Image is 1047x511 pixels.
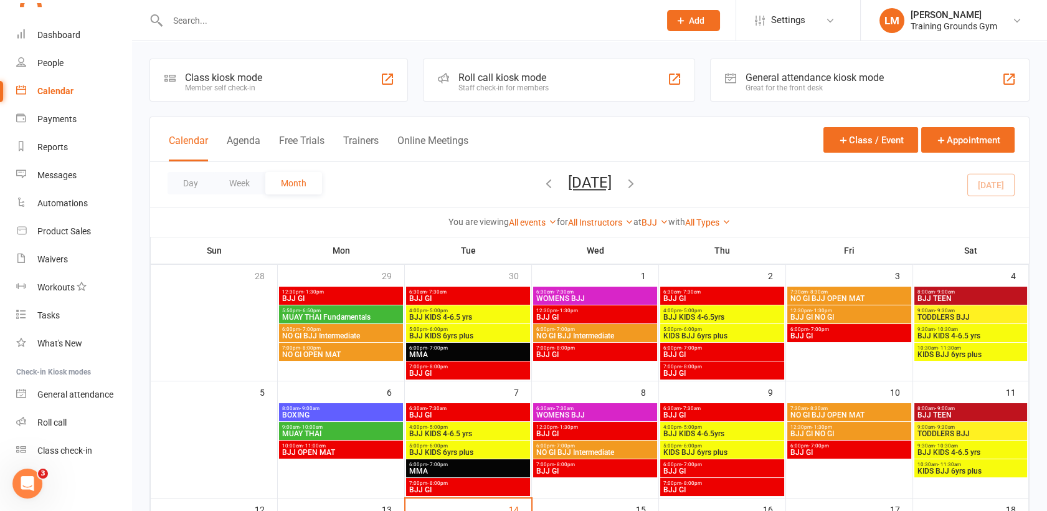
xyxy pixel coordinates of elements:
[60,16,155,28] p: The team can also help
[554,327,575,332] span: - 7:00pm
[895,265,912,285] div: 3
[681,364,702,370] span: - 8:00pm
[278,237,405,264] th: Mon
[663,327,782,332] span: 5:00pm
[663,406,782,411] span: 6:30am
[16,274,131,302] a: Workouts
[300,406,320,411] span: - 9:00am
[812,424,832,430] span: - 1:30pm
[790,308,909,313] span: 12:30pm
[917,430,1025,437] span: TODDLERS BJJ
[282,351,400,358] span: NO GI OPEN MAT
[409,486,528,494] span: BJJ GI
[935,308,955,313] span: - 9:30am
[790,406,909,411] span: 7:30am
[37,86,73,96] div: Calendar
[19,408,29,418] button: Upload attachment
[663,370,782,377] span: BJJ GI
[16,161,131,189] a: Messages
[303,443,326,449] span: - 11:00am
[427,480,448,486] span: - 8:00pm
[808,327,829,332] span: - 7:00pm
[16,302,131,330] a: Tasks
[663,308,782,313] span: 4:00pm
[185,84,262,92] div: Member self check-in
[409,462,528,467] span: 6:00pm
[409,424,528,430] span: 4:00pm
[37,446,92,456] div: Class check-in
[10,197,239,451] div: You can create and save email templates for manual sending through our bulk messaging system. Go ...
[935,443,958,449] span: - 10:30am
[409,364,528,370] span: 7:00pm
[409,327,528,332] span: 5:00pm
[663,424,782,430] span: 4:00pm
[879,8,904,33] div: LM
[397,135,468,161] button: Online Meetings
[536,295,655,302] span: WOMENS BJJ
[790,424,909,430] span: 12:30pm
[681,345,702,351] span: - 7:00pm
[554,462,575,467] span: - 8:00pm
[16,21,131,49] a: Dashboard
[663,480,782,486] span: 7:00pm
[790,327,909,332] span: 6:00pm
[37,30,80,40] div: Dashboard
[214,403,234,423] button: Send a message…
[16,217,131,246] a: Product Sales
[663,332,782,340] span: KIDS BJJ 6yrs plus
[641,265,658,285] div: 1
[911,9,997,21] div: [PERSON_NAME]
[282,430,400,437] span: MUAY THAI
[663,364,782,370] span: 7:00pm
[409,289,528,295] span: 6:30am
[427,327,448,332] span: - 6:00pm
[409,449,528,456] span: BJJ KIDS 6yrs plus
[536,406,655,411] span: 6:30am
[265,172,322,194] button: Month
[917,462,1025,467] span: 10:30am
[917,295,1025,302] span: BJJ TEEN
[536,411,655,419] span: WOMENS BJJ
[536,443,655,449] span: 6:00pm
[663,411,782,419] span: BJJ GI
[214,172,265,194] button: Week
[37,142,68,152] div: Reports
[409,430,528,437] span: BJJ KIDS 4-6.5 yrs
[282,332,400,340] span: NO GI BJJ Intermediate
[8,5,32,29] button: go back
[790,332,909,340] span: BJJ GI
[554,345,575,351] span: - 8:00pm
[387,381,404,402] div: 6
[16,133,131,161] a: Reports
[532,237,659,264] th: Wed
[409,332,528,340] span: BJJ KIDS 6yrs plus
[279,135,325,161] button: Free Trials
[689,16,704,26] span: Add
[300,424,323,430] span: - 10:00am
[427,289,447,295] span: - 7:30am
[808,406,828,411] span: - 8:30am
[409,411,528,419] span: BJJ GI
[790,295,909,302] span: NO GI BJJ OPEN MAT
[935,327,958,332] span: - 10:30am
[409,313,528,321] span: BJJ KIDS 4-6.5 yrs
[151,237,278,264] th: Sun
[681,480,702,486] span: - 8:00pm
[681,462,702,467] span: - 7:00pm
[659,237,786,264] th: Thu
[768,265,785,285] div: 2
[16,77,131,105] a: Calendar
[514,381,531,402] div: 7
[20,204,229,253] div: You can create and save email templates for manual sending through our bulk messaging system. Go ...
[409,480,528,486] span: 7:00pm
[12,469,42,499] iframe: Intercom live chat
[80,229,128,239] b: Messages
[633,217,642,227] strong: at
[667,10,720,31] button: Add
[16,49,131,77] a: People
[917,345,1025,351] span: 10:30am
[917,308,1025,313] span: 9:00am
[1006,381,1028,402] div: 11
[509,217,557,227] a: All events
[935,289,955,295] span: - 9:00am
